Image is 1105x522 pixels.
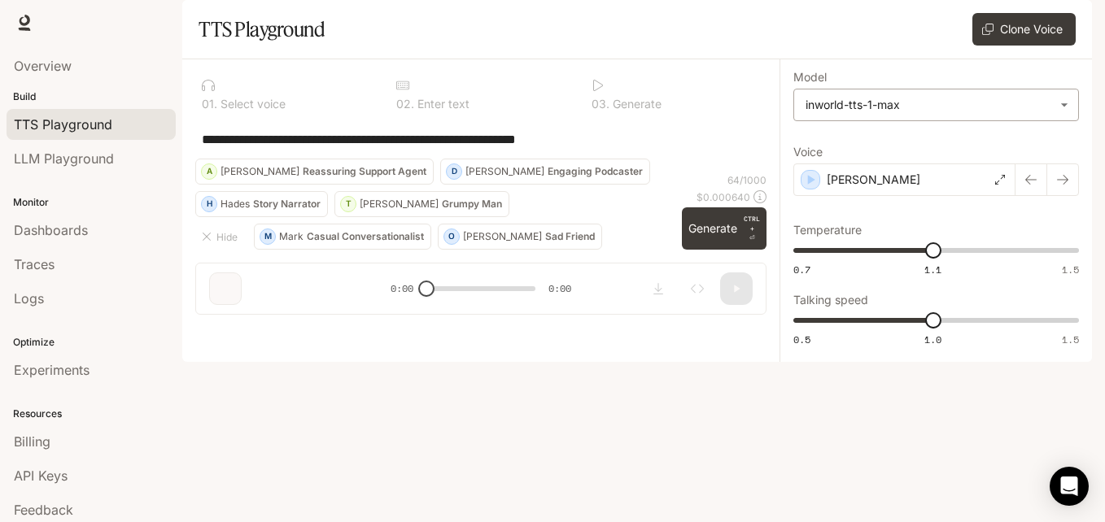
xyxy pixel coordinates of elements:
p: Talking speed [793,294,868,306]
span: 0.7 [793,263,810,276]
span: 1.5 [1062,263,1079,276]
p: Casual Conversationalist [307,232,424,241]
p: 0 2 . [396,98,414,110]
button: GenerateCTRL +⏎ [682,207,767,250]
div: A [202,159,216,185]
p: Story Narrator [253,199,321,209]
p: Enter text [414,98,470,110]
p: Sad Friend [545,232,595,241]
button: MMarkCasual Conversationalist [254,224,431,250]
div: M [260,224,275,250]
p: 0 1 . [202,98,217,110]
p: Engaging Podcaster [548,167,643,176]
p: Hades [221,199,250,209]
p: 64 / 1000 [727,173,767,187]
div: T [341,191,356,217]
p: [PERSON_NAME] [221,167,299,176]
div: D [447,159,461,185]
h1: TTS Playground [199,13,325,46]
span: 1.1 [924,263,941,276]
span: 0.5 [793,333,810,346]
p: Grumpy Man [442,199,502,209]
p: Voice [793,146,823,158]
p: Temperature [793,224,862,236]
div: H [202,191,216,217]
p: [PERSON_NAME] [827,172,920,188]
span: 1.5 [1062,333,1079,346]
p: [PERSON_NAME] [465,167,544,176]
p: Model [793,72,827,83]
div: inworld-tts-1-max [806,97,1052,113]
button: Clone Voice [972,13,1076,46]
div: Open Intercom Messenger [1050,467,1089,506]
p: Reassuring Support Agent [303,167,426,176]
span: 1.0 [924,333,941,346]
div: O [444,224,459,250]
p: Generate [609,98,662,110]
p: ⏎ [744,214,760,243]
button: Hide [195,224,247,250]
button: HHadesStory Narrator [195,191,328,217]
p: CTRL + [744,214,760,233]
button: O[PERSON_NAME]Sad Friend [438,224,602,250]
button: D[PERSON_NAME]Engaging Podcaster [440,159,650,185]
button: A[PERSON_NAME]Reassuring Support Agent [195,159,434,185]
p: $ 0.000640 [697,190,750,204]
p: 0 3 . [592,98,609,110]
div: inworld-tts-1-max [794,89,1078,120]
p: Mark [279,232,304,241]
button: T[PERSON_NAME]Grumpy Man [334,191,509,217]
p: [PERSON_NAME] [360,199,439,209]
p: [PERSON_NAME] [463,232,542,241]
p: Select voice [217,98,286,110]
